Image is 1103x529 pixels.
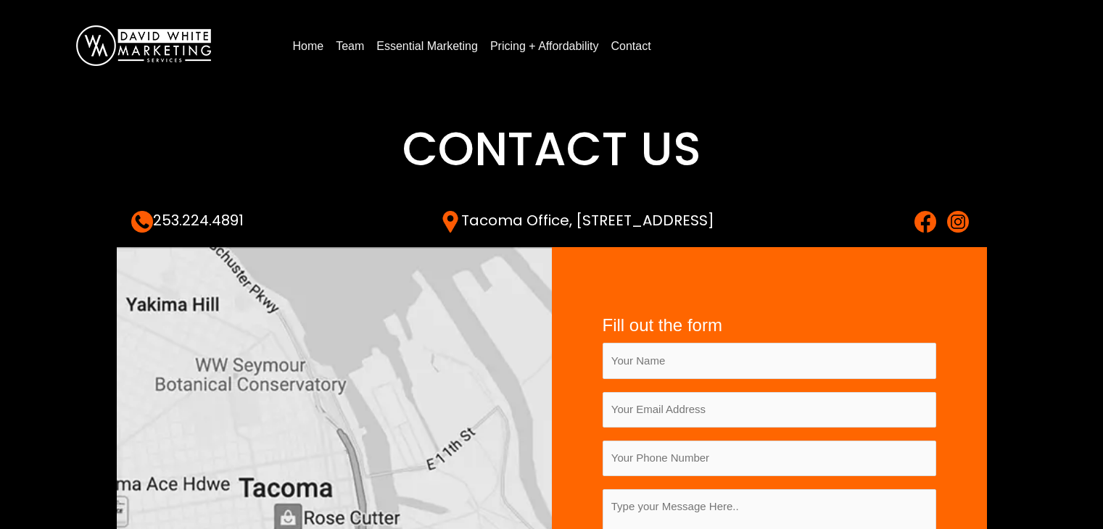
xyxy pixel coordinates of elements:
[371,35,484,58] a: Essential Marketing
[605,35,656,58] a: Contact
[402,117,701,181] span: Contact Us
[286,35,329,58] a: Home
[286,34,1074,58] nav: Menu
[131,210,244,230] a: 253.224.4891
[484,35,605,58] a: Pricing + Affordability
[603,343,936,378] input: Your Name
[330,35,370,58] a: Team
[603,315,936,336] h4: Fill out the form
[439,210,714,230] a: Tacoma Office, [STREET_ADDRESS]
[76,25,211,66] img: DavidWhite-Marketing-Logo
[603,441,936,476] input: Your Phone Number
[76,38,211,51] a: DavidWhite-Marketing-Logo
